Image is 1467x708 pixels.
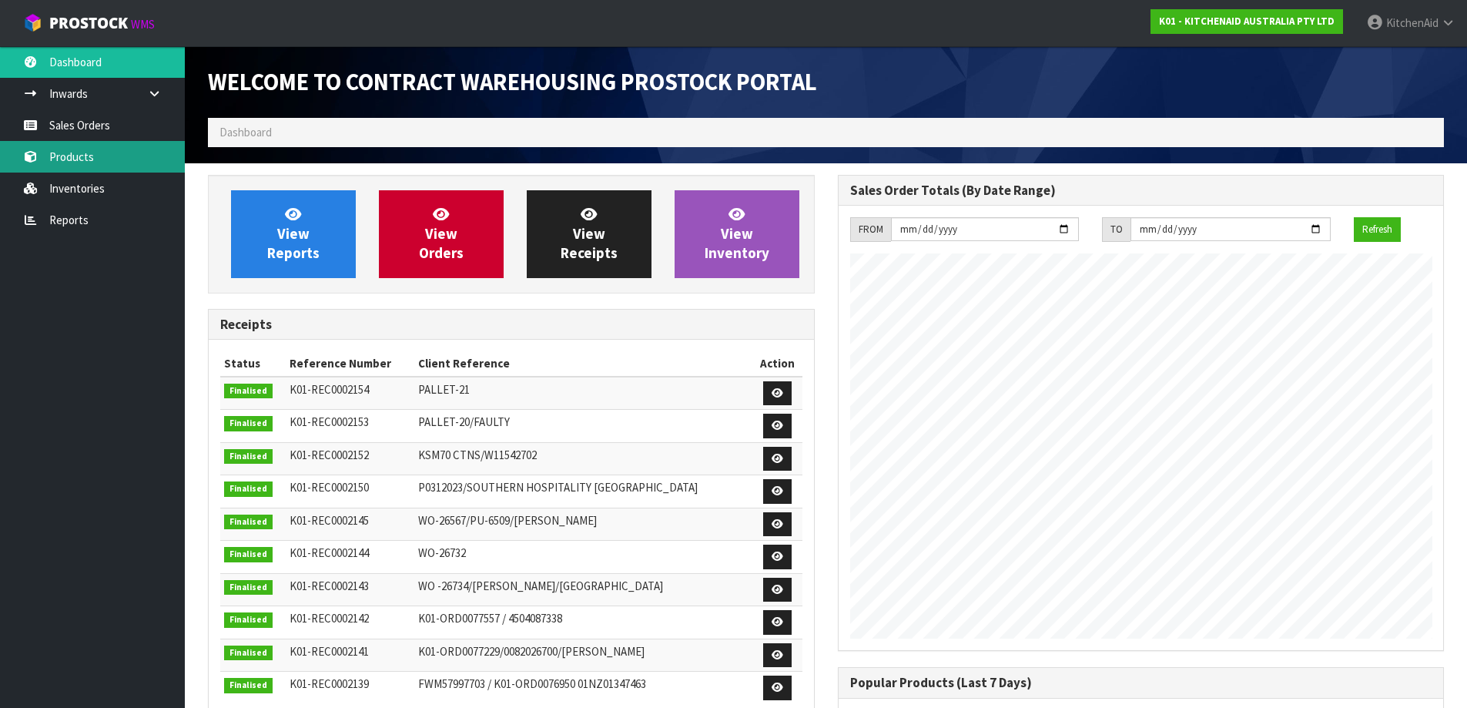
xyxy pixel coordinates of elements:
[290,545,369,560] span: K01-REC0002144
[290,382,369,397] span: K01-REC0002154
[418,414,510,429] span: PALLET-20/FAULTY
[224,580,273,596] span: Finalised
[286,351,414,376] th: Reference Number
[224,482,273,497] span: Finalised
[290,611,369,626] span: K01-REC0002142
[1102,217,1130,242] div: TO
[675,190,799,278] a: ViewInventory
[131,17,155,32] small: WMS
[850,183,1432,198] h3: Sales Order Totals (By Date Range)
[705,205,769,263] span: View Inventory
[1354,217,1401,242] button: Refresh
[290,480,369,495] span: K01-REC0002150
[527,190,651,278] a: ViewReceipts
[418,644,645,659] span: K01-ORD0077229/0082026700/[PERSON_NAME]
[231,190,356,278] a: ViewReports
[418,676,646,691] span: FWM57997703 / K01-ORD0076950 01NZ01347463
[224,515,273,530] span: Finalised
[1386,15,1439,30] span: KitchenAid
[752,351,802,376] th: Action
[224,678,273,693] span: Finalised
[290,676,369,691] span: K01-REC0002139
[850,676,1432,690] h3: Popular Products (Last 7 Days)
[418,611,562,626] span: K01-ORD0077557 / 4504087338
[418,513,597,528] span: WO-26567/PU-6509/[PERSON_NAME]
[49,13,128,33] span: ProStock
[290,513,369,528] span: K01-REC0002145
[379,190,504,278] a: ViewOrders
[418,480,698,495] span: P0312023/SOUTHERN HOSPITALITY [GEOGRAPHIC_DATA]
[414,351,752,376] th: Client Reference
[290,579,369,593] span: K01-REC0002143
[418,545,466,560] span: WO-26732
[219,125,272,139] span: Dashboard
[1159,15,1335,28] strong: K01 - KITCHENAID AUSTRALIA PTY LTD
[561,205,618,263] span: View Receipts
[208,67,817,96] span: Welcome to Contract Warehousing ProStock Portal
[850,217,891,242] div: FROM
[418,382,470,397] span: PALLET-21
[418,448,537,462] span: KSM70 CTNS/W11542702
[290,414,369,429] span: K01-REC0002153
[290,448,369,462] span: K01-REC0002152
[267,205,320,263] span: View Reports
[23,13,42,32] img: cube-alt.png
[290,644,369,659] span: K01-REC0002141
[418,579,663,593] span: WO -26734/[PERSON_NAME]/[GEOGRAPHIC_DATA]
[220,317,802,332] h3: Receipts
[224,449,273,465] span: Finalised
[224,646,273,661] span: Finalised
[224,612,273,628] span: Finalised
[224,547,273,562] span: Finalised
[419,205,464,263] span: View Orders
[224,416,273,431] span: Finalised
[224,384,273,399] span: Finalised
[220,351,286,376] th: Status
